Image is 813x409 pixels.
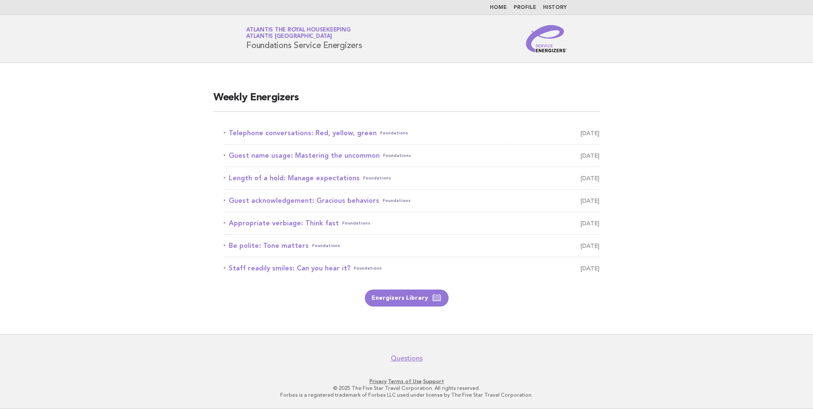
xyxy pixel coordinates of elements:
[388,378,422,384] a: Terms of Use
[391,354,423,363] a: Questions
[526,25,567,52] img: Service Energizers
[246,34,332,40] span: Atlantis [GEOGRAPHIC_DATA]
[213,91,600,112] h2: Weekly Energizers
[224,217,600,229] a: Appropriate verbiage: Think fastFoundations [DATE]
[363,172,391,184] span: Foundations
[423,378,444,384] a: Support
[224,150,600,162] a: Guest name usage: Mastering the uncommonFoundations [DATE]
[383,150,411,162] span: Foundations
[146,385,667,392] p: © 2025 The Five Star Travel Corporation. All rights reserved.
[580,195,600,207] span: [DATE]
[580,150,600,162] span: [DATE]
[342,217,370,229] span: Foundations
[580,217,600,229] span: [DATE]
[146,392,667,398] p: Forbes is a registered trademark of Forbes LLC used under license by The Five Star Travel Corpora...
[224,172,600,184] a: Length of a hold: Manage expectationsFoundations [DATE]
[246,27,350,39] a: Atlantis the Royal HousekeepingAtlantis [GEOGRAPHIC_DATA]
[514,5,536,10] a: Profile
[580,240,600,252] span: [DATE]
[224,127,600,139] a: Telephone conversations: Red, yellow, greenFoundations [DATE]
[365,290,449,307] a: Energizers Library
[380,127,408,139] span: Foundations
[224,195,600,207] a: Guest acknowledgement: Gracious behaviorsFoundations [DATE]
[383,195,411,207] span: Foundations
[580,262,600,274] span: [DATE]
[246,28,362,50] h1: Foundations Service Energizers
[224,240,600,252] a: Be polite: Tone mattersFoundations [DATE]
[224,262,600,274] a: Staff readily smiles: Can you hear it?Foundations [DATE]
[580,127,600,139] span: [DATE]
[370,378,387,384] a: Privacy
[146,378,667,385] p: · ·
[312,240,340,252] span: Foundations
[490,5,507,10] a: Home
[354,262,382,274] span: Foundations
[580,172,600,184] span: [DATE]
[543,5,567,10] a: History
